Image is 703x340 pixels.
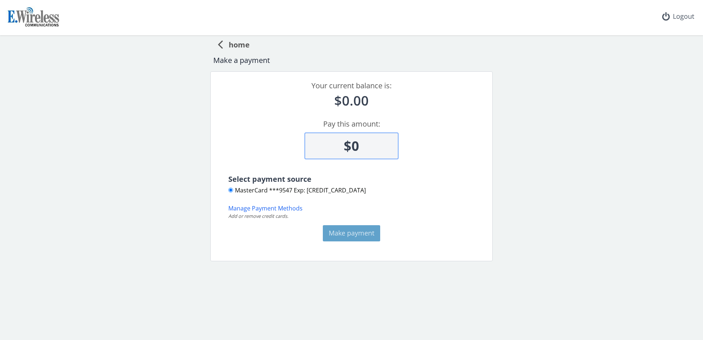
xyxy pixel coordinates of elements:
div: Your current balance is: [220,81,483,91]
button: Manage Payment Methods [228,204,303,213]
div: $0.00 [220,91,483,110]
span: Select payment source [228,174,311,184]
div: Pay this amount: [220,119,483,130]
span: home [223,37,250,50]
input: MasterCard ***9547 Exp: [CREDIT_CARD_DATA] [228,188,233,192]
label: MasterCard ***9547 Exp: [CREDIT_CARD_DATA] [228,186,366,195]
div: Add or remove credit cards. [228,213,486,219]
div: Make a payment [213,55,490,66]
button: Make payment [323,225,380,241]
